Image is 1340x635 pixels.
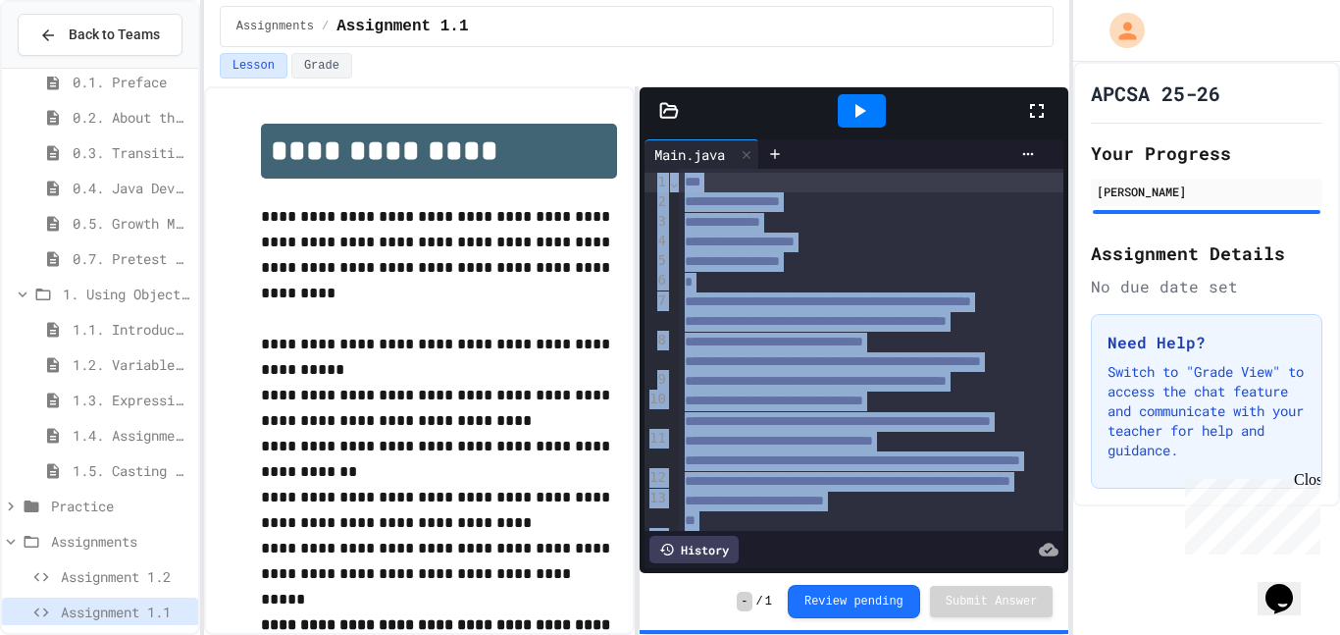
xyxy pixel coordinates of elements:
div: 9 [644,370,669,390]
span: - [737,592,751,611]
span: Assignment 1.2 [61,566,190,587]
div: 8 [644,331,669,370]
span: 1. Using Objects and Methods [63,284,190,304]
div: 2 [644,192,669,212]
span: Assignments [236,19,314,34]
button: Grade [291,53,352,79]
div: 12 [644,468,669,488]
span: / [756,594,763,609]
h3: Need Help? [1108,331,1306,354]
span: Assignments [51,531,190,552]
div: History [649,536,739,563]
iframe: chat widget [1258,556,1320,615]
div: 14 [644,528,669,548]
span: 0.7. Pretest for the AP CSA Exam [73,248,190,269]
button: Back to Teams [18,14,182,56]
div: 7 [644,291,669,331]
div: 10 [644,390,669,429]
span: 0.4. Java Development Environments [73,178,190,198]
span: Practice [51,496,190,516]
span: 1.1. Introduction to Algorithms, Programming, and Compilers [73,319,190,340]
div: 1 [644,173,669,192]
div: Main.java [644,144,735,165]
span: 1.3. Expressions and Output [New] [73,390,190,410]
h2: Your Progress [1091,139,1322,167]
button: Submit Answer [930,586,1054,617]
div: My Account [1089,8,1150,53]
div: 3 [644,212,669,232]
span: 1.5. Casting and Ranges of Values [73,460,190,481]
span: 1.4. Assignment and Input [73,425,190,446]
div: Main.java [644,139,759,169]
div: 6 [644,271,669,291]
span: Back to Teams [69,25,160,45]
h2: Assignment Details [1091,239,1322,267]
span: 0.3. Transitioning from AP CSP to AP CSA [73,142,190,163]
span: 1.2. Variables and Data Types [73,354,190,375]
div: 5 [644,251,669,271]
span: 0.2. About the AP CSA Exam [73,107,190,128]
span: Fold line [669,174,679,189]
span: 1 [765,594,772,609]
span: Assignment 1.1 [61,602,190,622]
span: 0.5. Growth Mindset and Pair Programming [73,213,190,234]
div: [PERSON_NAME] [1097,183,1316,200]
span: / [322,19,329,34]
span: Submit Answer [946,594,1038,609]
button: Review pending [788,585,920,618]
h1: APCSA 25-26 [1091,79,1220,107]
p: Switch to "Grade View" to access the chat feature and communicate with your teacher for help and ... [1108,362,1306,460]
div: 13 [644,489,669,528]
div: Chat with us now!Close [8,8,135,125]
div: 11 [644,429,669,468]
span: 0.1. Preface [73,72,190,92]
span: Assignment 1.1 [336,15,468,38]
button: Lesson [220,53,287,79]
div: 4 [644,232,669,251]
iframe: chat widget [1177,471,1320,555]
div: No due date set [1091,275,1322,298]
